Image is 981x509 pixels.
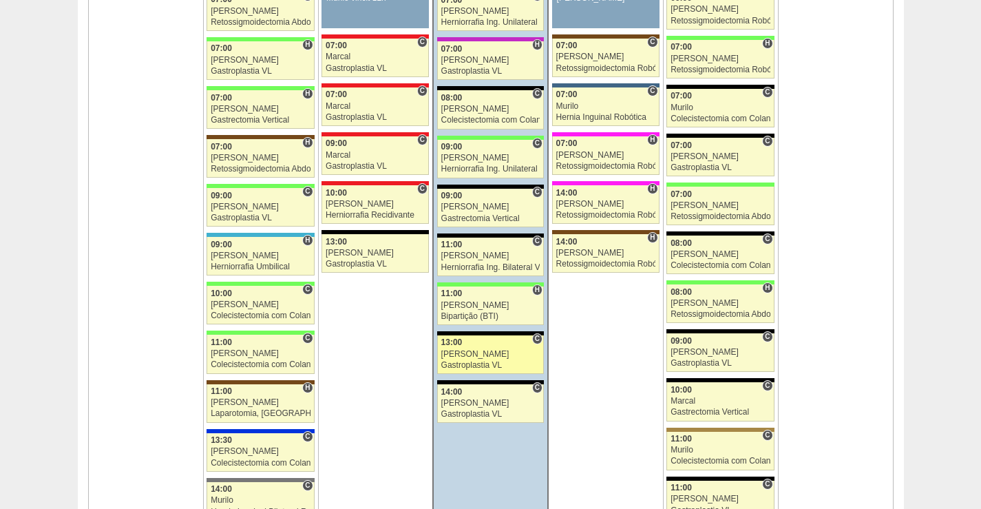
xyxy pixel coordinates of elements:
span: Consultório [762,233,772,245]
div: [PERSON_NAME] [556,200,655,209]
span: Consultório [762,87,772,98]
div: Key: São Luiz - Itaim [207,429,314,433]
span: Hospital [302,235,313,246]
div: [PERSON_NAME] [671,495,770,503]
div: Murilo [671,103,770,112]
div: Key: Assunção [321,34,429,39]
div: [PERSON_NAME] [441,399,540,408]
a: H 14:00 [PERSON_NAME] Retossigmoidectomia Robótica [552,234,660,273]
div: [PERSON_NAME] [441,7,540,16]
div: Key: Blanc [437,380,544,384]
a: C 11:00 [PERSON_NAME] Colecistectomia com Colangiografia VL [207,335,314,373]
span: 11:00 [441,289,463,298]
div: Key: Maria Braido [437,37,544,41]
span: Consultório [302,284,313,295]
div: [PERSON_NAME] [671,5,770,14]
span: 08:00 [671,238,692,248]
div: Key: Assunção [321,132,429,136]
a: C 07:00 [PERSON_NAME] Gastroplastia VL [666,138,774,176]
div: Key: Blanc [437,86,544,90]
span: 07:00 [671,91,692,101]
div: [PERSON_NAME] [671,54,770,63]
div: [PERSON_NAME] [441,105,540,114]
div: [PERSON_NAME] [556,151,655,160]
div: Key: Brasil [207,37,314,41]
div: Herniorrafia Ing. Unilateral VL [441,165,540,174]
div: Key: Santa Joana [207,380,314,384]
a: H 09:00 [PERSON_NAME] Herniorrafia Umbilical [207,237,314,276]
span: 07:00 [671,189,692,199]
span: 14:00 [441,387,463,397]
a: C 07:00 Murilo Colecistectomia com Colangiografia VL [666,89,774,127]
div: Gastroplastia VL [326,260,425,269]
div: Gastrectomia Vertical [211,116,310,125]
a: 07:00 [PERSON_NAME] Retossigmoidectomia Abdominal VL [666,187,774,225]
span: 11:00 [211,337,232,347]
a: H 07:00 [PERSON_NAME] Retossigmoidectomia Robótica [666,40,774,79]
div: Key: Santa Joana [552,230,660,234]
div: Herniorrafia Recidivante [326,211,425,220]
a: 13:00 [PERSON_NAME] Gastroplastia VL [321,234,429,273]
a: C 09:00 [PERSON_NAME] Gastroplastia VL [207,188,314,227]
div: Retossigmoidectomia Robótica [556,64,655,73]
div: Gastroplastia VL [326,113,425,122]
div: Key: Blanc [437,185,544,189]
a: C 09:00 [PERSON_NAME] Herniorrafia Ing. Unilateral VL [437,140,544,178]
div: Key: Santa Joana [552,34,660,39]
span: Consultório [532,236,542,247]
div: Key: Brasil [207,184,314,188]
div: [PERSON_NAME] [671,201,770,210]
div: Colecistectomia com Colangiografia VL [211,360,310,369]
span: 10:00 [326,188,347,198]
div: Key: Blanc [321,230,429,234]
div: Key: Brasil [666,280,774,284]
div: Key: Assunção [321,83,429,87]
div: Key: Pro Matre [552,181,660,185]
div: [PERSON_NAME] [211,105,310,114]
div: [PERSON_NAME] [211,154,310,163]
span: Hospital [647,183,657,194]
span: Consultório [762,430,772,441]
a: C 10:00 [PERSON_NAME] Colecistectomia com Colangiografia VL [207,286,314,324]
span: Hospital [762,38,772,49]
span: 09:00 [211,191,232,200]
div: Laparotomia, [GEOGRAPHIC_DATA], Drenagem, Bridas [211,409,310,418]
span: Consultório [417,85,428,96]
span: Consultório [532,382,542,393]
div: Gastroplastia VL [326,64,425,73]
a: H 08:00 [PERSON_NAME] Retossigmoidectomia Abdominal VL [666,284,774,323]
a: H 07:00 [PERSON_NAME] Gastrectomia Vertical [207,90,314,129]
div: [PERSON_NAME] [211,447,310,456]
div: Key: Santa Catarina [207,478,314,482]
span: 13:00 [326,237,347,247]
div: Gastroplastia VL [671,163,770,172]
span: 09:00 [671,336,692,346]
span: Consultório [417,134,428,145]
div: Herniorrafia Ing. Unilateral VL [441,18,540,27]
div: Retossigmoidectomia Robótica [556,260,655,269]
span: 07:00 [671,141,692,150]
div: [PERSON_NAME] [556,52,655,61]
span: Hospital [532,284,542,295]
div: [PERSON_NAME] [441,154,540,163]
span: Hospital [647,232,657,243]
div: Key: Brasil [666,36,774,40]
a: H 07:00 [PERSON_NAME] Retossigmoidectomia Abdominal VL [207,139,314,178]
a: H 11:00 [PERSON_NAME] Bipartição (BTI) [437,287,544,325]
a: C 11:00 [PERSON_NAME] Herniorrafia Ing. Bilateral VL [437,238,544,276]
div: Hernia Inguinal Robótica [556,113,655,122]
div: Gastroplastia VL [211,67,310,76]
span: 13:30 [211,435,232,445]
span: Consultório [302,480,313,491]
div: Key: Brasil [666,183,774,187]
a: C 07:00 Murilo Hernia Inguinal Robótica [552,87,660,126]
div: Key: Santa Joana [207,135,314,139]
div: Colecistectomia com Colangiografia VL [671,261,770,270]
span: Hospital [302,382,313,393]
span: Consultório [302,333,313,344]
div: Colecistectomia com Colangiografia VL [441,116,540,125]
span: Consultório [762,331,772,342]
span: 08:00 [441,93,463,103]
div: Retossigmoidectomia Robótica [671,65,770,74]
div: Colecistectomia com Colangiografia VL [671,114,770,123]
